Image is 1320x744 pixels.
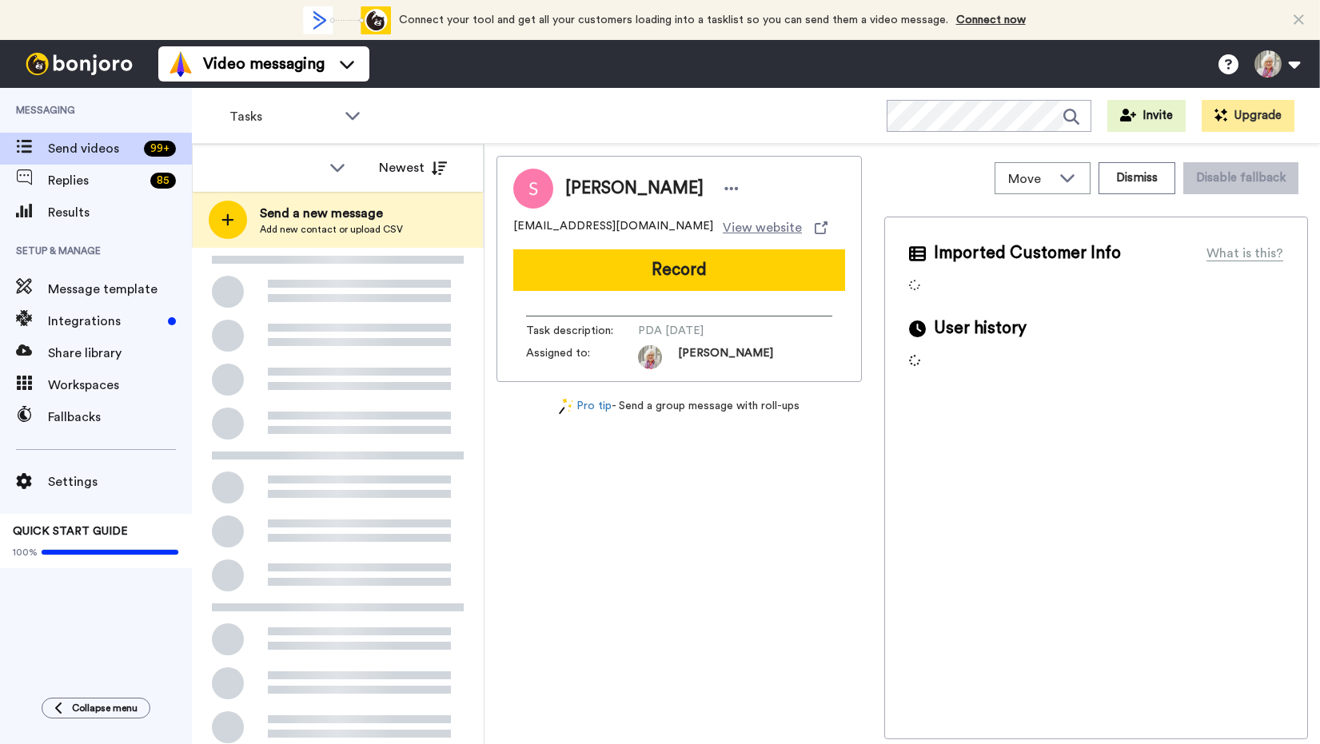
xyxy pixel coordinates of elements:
div: animation [303,6,391,34]
span: Integrations [48,312,162,331]
img: Image of Sheryl DiSabella [513,169,553,209]
a: Pro tip [559,398,612,415]
span: Move [1008,169,1051,189]
img: magic-wand.svg [559,398,573,415]
button: Dismiss [1099,162,1175,194]
img: vm-color.svg [168,51,193,77]
a: View website [723,218,827,237]
div: What is this? [1206,244,1283,263]
span: View website [723,218,802,237]
button: Invite [1107,100,1186,132]
span: Send a new message [260,204,403,223]
span: Connect your tool and get all your customers loading into a tasklist so you can send them a video... [399,14,948,26]
span: Collapse menu [72,702,138,714]
span: Assigned to: [526,345,638,369]
div: 85 [150,173,176,189]
span: Fallbacks [48,408,192,427]
span: PDA [DATE] [638,323,790,339]
button: Upgrade [1202,100,1294,132]
span: Imported Customer Info [934,241,1121,265]
span: Send videos [48,139,138,158]
span: Settings [48,472,192,491]
span: [EMAIL_ADDRESS][DOMAIN_NAME] [513,218,713,237]
span: [PERSON_NAME] [678,345,773,369]
span: Tasks [229,107,337,126]
div: - Send a group message with roll-ups [496,398,862,415]
span: Video messaging [203,53,325,75]
img: f4250080-8d89-4182-9973-211f5034ee83-1684885126.jpg [638,345,662,369]
img: bj-logo-header-white.svg [19,53,139,75]
span: Add new contact or upload CSV [260,223,403,236]
button: Newest [367,152,459,184]
span: Message template [48,280,192,299]
button: Record [513,249,845,291]
span: Workspaces [48,376,192,395]
span: 100% [13,546,38,559]
span: Results [48,203,192,222]
div: 99 + [144,141,176,157]
span: Task description : [526,323,638,339]
button: Disable fallback [1183,162,1298,194]
span: [PERSON_NAME] [565,177,704,201]
button: Collapse menu [42,698,150,718]
span: User history [934,316,1027,340]
a: Connect now [956,14,1026,26]
span: QUICK START GUIDE [13,526,128,537]
span: Share library [48,344,192,363]
span: Replies [48,171,144,190]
